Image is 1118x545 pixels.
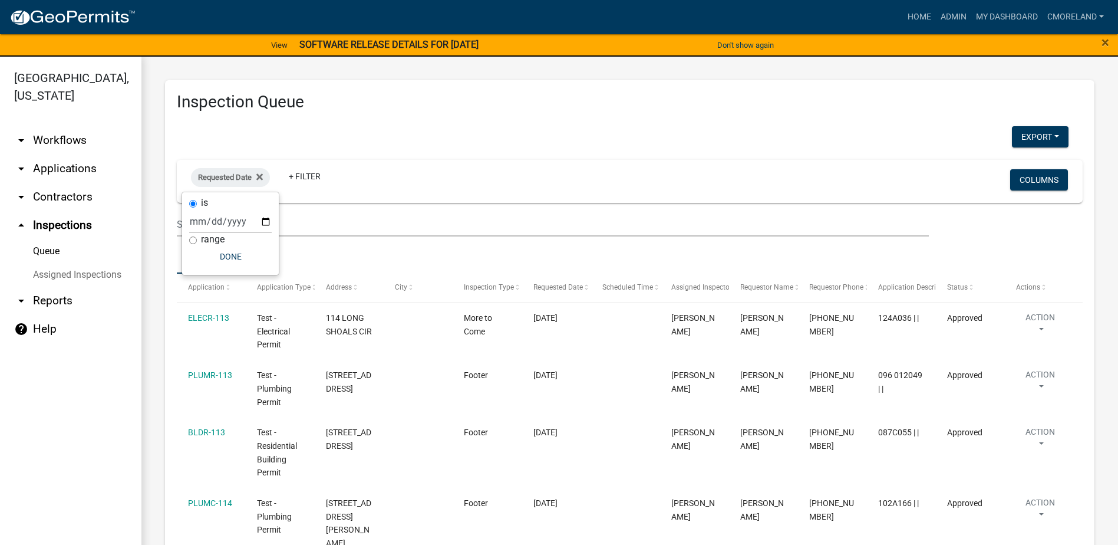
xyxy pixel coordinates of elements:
a: Data [177,237,210,274]
datatable-header-cell: Inspection Type [453,274,522,302]
label: range [201,235,225,244]
datatable-header-cell: Application Type [246,274,315,302]
a: PLUMR-113 [188,370,232,380]
i: arrow_drop_down [14,133,28,147]
span: 706-485-2776 [809,313,854,336]
span: Approved [947,498,982,508]
span: Jay Johnston [671,498,715,521]
span: 124A036 | | [878,313,919,323]
datatable-header-cell: Application Description [867,274,936,302]
datatable-header-cell: Scheduled Time [591,274,659,302]
span: Footer [464,370,488,380]
span: Approved [947,428,982,437]
span: 115 S CAY DR [326,428,371,451]
span: 195 ALEXANDER LAKES DR [326,370,371,393]
a: View [266,35,292,55]
span: Angela Waldroup [740,428,784,451]
i: help [14,322,28,336]
span: Test - Plumbing Permit [257,370,292,407]
button: Action [1016,369,1064,398]
span: Scheduled Time [602,283,653,291]
span: 01/05/2022 [533,313,558,323]
strong: SOFTWARE RELEASE DETAILS FOR [DATE] [299,39,479,50]
i: arrow_drop_down [14,162,28,176]
a: My Dashboard [971,6,1043,28]
span: Requested Date [533,283,583,291]
button: Columns [1010,169,1068,191]
datatable-header-cell: Assigned Inspector [659,274,728,302]
span: Requestor Phone [809,283,863,291]
span: Application [188,283,225,291]
span: More to Come [464,313,492,336]
input: Search for inspections [177,212,929,237]
span: × [1101,34,1109,51]
datatable-header-cell: City [384,274,453,302]
span: 01/07/2022 [533,498,558,508]
a: + Filter [279,166,330,187]
button: Close [1101,35,1109,50]
button: Don't show again [713,35,779,55]
button: Action [1016,311,1064,341]
datatable-header-cell: Actions [1005,274,1074,302]
span: Address [326,283,352,291]
span: Jay Johnston [671,428,715,451]
span: 706-485-2776 [809,498,854,521]
span: Footer [464,498,488,508]
span: Test - Plumbing Permit [257,498,292,535]
span: 102A166 | | [878,498,919,508]
span: City [395,283,407,291]
h3: Inspection Queue [177,92,1083,112]
span: Footer [464,428,488,437]
span: 114 LONG SHOALS CIR [326,313,372,336]
a: Home [903,6,936,28]
button: Action [1016,497,1064,526]
a: BLDR-113 [188,428,225,437]
span: 096 012049 | | [878,370,922,393]
span: 706-485-2776 [809,370,854,393]
span: Jay Johnston [671,370,715,393]
i: arrow_drop_up [14,218,28,232]
span: Kenteria Williams [740,313,784,336]
a: PLUMC-114 [188,498,232,508]
datatable-header-cell: Application [177,274,246,302]
span: Angela Waldroup [740,370,784,393]
span: Approved [947,313,982,323]
button: Done [189,246,272,267]
datatable-header-cell: Address [315,274,384,302]
a: Admin [936,6,971,28]
datatable-header-cell: Requestor Phone [798,274,867,302]
a: ELECR-113 [188,313,229,323]
span: Requestor Name [740,283,793,291]
label: is [201,198,208,208]
i: arrow_drop_down [14,294,28,308]
span: Inspection Type [464,283,514,291]
span: Approved [947,370,982,380]
datatable-header-cell: Requested Date [522,274,591,302]
i: arrow_drop_down [14,190,28,204]
span: Requested Date [198,173,252,182]
span: Assigned Inspector [671,283,732,291]
span: Test - Electrical Permit [257,313,290,350]
button: Action [1016,426,1064,455]
span: Actions [1016,283,1040,291]
span: Status [947,283,968,291]
span: Application Description [878,283,952,291]
a: cmoreland [1043,6,1109,28]
datatable-header-cell: Status [936,274,1005,302]
span: 087C055 | | [878,428,919,437]
span: Application Type [257,283,311,291]
span: 706-485-2776 [809,428,854,451]
span: 01/06/2022 [533,428,558,437]
button: Export [1012,126,1068,147]
span: 01/05/2022 [533,370,558,380]
span: Casey Mason [671,313,715,336]
span: Test - Residential Building Permit [257,428,297,477]
span: Angela Waldroup [740,498,784,521]
datatable-header-cell: Requestor Name [729,274,798,302]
